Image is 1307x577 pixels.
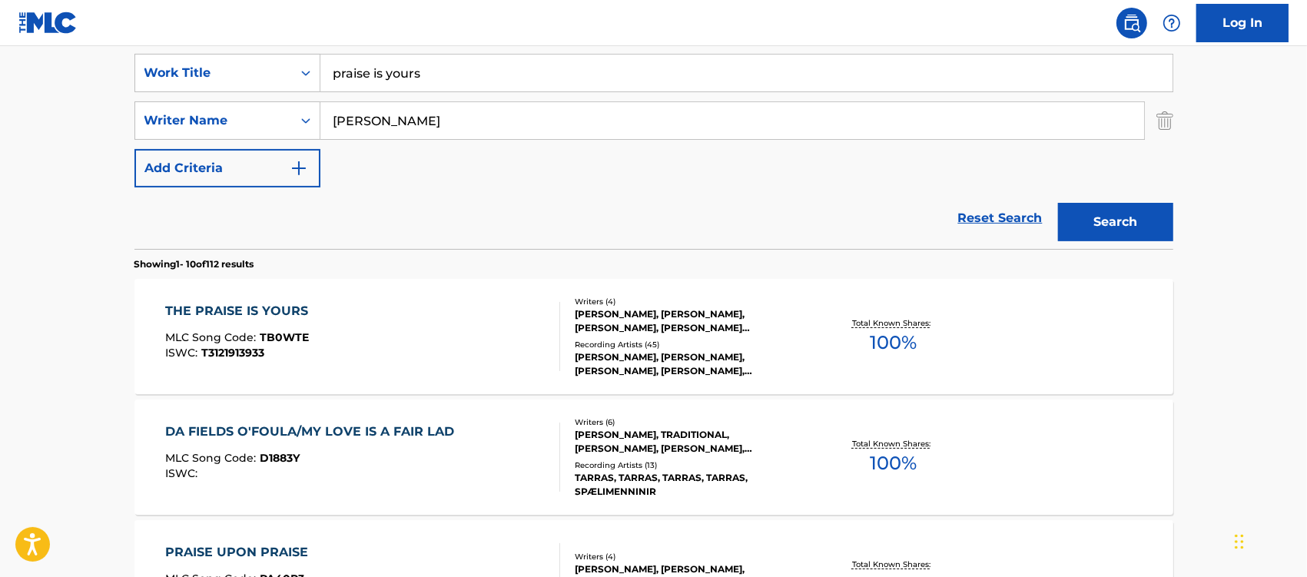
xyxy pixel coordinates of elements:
a: Reset Search [950,201,1050,235]
button: Search [1058,203,1173,241]
div: Recording Artists ( 13 ) [575,459,807,471]
span: MLC Song Code : [165,451,260,465]
span: ISWC : [165,466,201,480]
img: help [1163,14,1181,32]
span: 100 % [870,449,917,477]
div: [PERSON_NAME], TRADITIONAL, [PERSON_NAME], [PERSON_NAME], [PERSON_NAME], [PERSON_NAME] [575,428,807,456]
img: MLC Logo [18,12,78,34]
span: ISWC : [165,346,201,360]
div: Recording Artists ( 45 ) [575,339,807,350]
div: Help [1156,8,1187,38]
button: Add Criteria [134,149,320,187]
div: Work Title [144,64,283,82]
div: Writers ( 6 ) [575,416,807,428]
div: PRAISE UPON PRAISE [165,543,316,562]
span: MLC Song Code : [165,330,260,344]
a: THE PRAISE IS YOURSMLC Song Code:TB0WTEISWC:T3121913933Writers (4)[PERSON_NAME], [PERSON_NAME], [... [134,279,1173,394]
div: DA FIELDS O'FOULA/MY LOVE IS A FAIR LAD [165,423,462,441]
a: Public Search [1116,8,1147,38]
div: Writers ( 4 ) [575,551,807,562]
p: Total Known Shares: [852,559,934,570]
img: Delete Criterion [1156,101,1173,140]
div: Writers ( 4 ) [575,296,807,307]
iframe: Chat Widget [1230,503,1307,577]
span: D1883Y [260,451,300,465]
div: [PERSON_NAME], [PERSON_NAME], [PERSON_NAME], [PERSON_NAME] [PERSON_NAME] [575,307,807,335]
div: [PERSON_NAME], [PERSON_NAME], [PERSON_NAME], [PERSON_NAME], [PERSON_NAME] [575,350,807,378]
img: search [1123,14,1141,32]
p: Showing 1 - 10 of 112 results [134,257,254,271]
div: Drag [1235,519,1244,565]
div: Writer Name [144,111,283,130]
img: 9d2ae6d4665cec9f34b9.svg [290,159,308,177]
p: Total Known Shares: [852,317,934,329]
span: T3121913933 [201,346,264,360]
form: Search Form [134,54,1173,249]
div: THE PRAISE IS YOURS [165,302,316,320]
p: Total Known Shares: [852,438,934,449]
a: DA FIELDS O'FOULA/MY LOVE IS A FAIR LADMLC Song Code:D1883YISWC:Writers (6)[PERSON_NAME], TRADITI... [134,400,1173,515]
div: TARRAS, TARRAS, TARRAS, TARRAS, SPÆLIMENNINIR [575,471,807,499]
a: Log In [1196,4,1289,42]
span: 100 % [870,329,917,356]
span: TB0WTE [260,330,309,344]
